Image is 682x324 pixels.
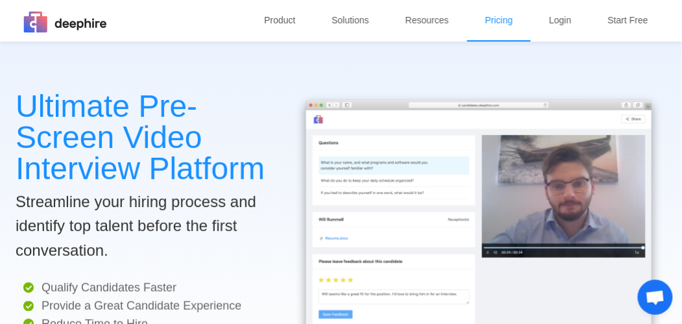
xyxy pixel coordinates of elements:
font: Streamline your hiring process and identify top talent before the first conversation. [16,193,256,259]
p: Qualify Candidates Faster [16,279,288,297]
img: img [16,2,113,42]
p: Ultimate Pre-Screen Video Interview Platform [16,91,288,184]
div: Open chat [638,280,673,315]
span: Provide a Great Candidate Experience [42,299,241,312]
